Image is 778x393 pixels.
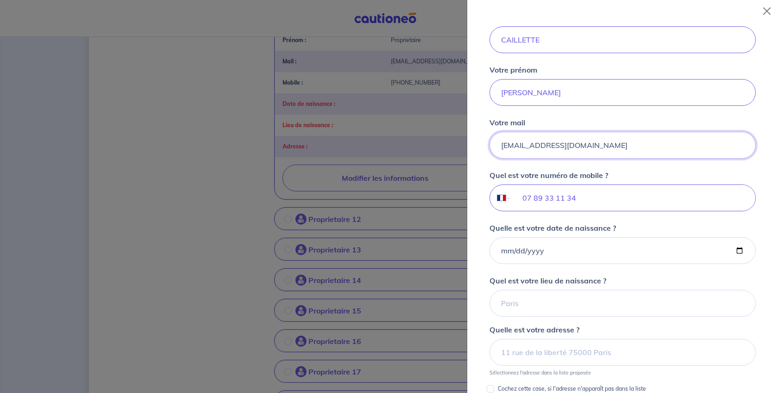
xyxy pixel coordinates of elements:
[489,290,756,317] input: Paris
[489,26,756,53] input: Doe
[489,324,579,335] p: Quelle est votre adresse ?
[489,339,756,366] input: 11 rue de la liberté 75000 Paris
[489,132,756,159] input: mail@mail.com
[489,222,616,233] p: Quelle est votre date de naissance ?
[489,275,606,286] p: Quel est votre lieu de naissance ?
[759,4,774,18] button: Close
[511,185,755,211] input: 08 09 89 09 09
[489,79,756,106] input: John
[489,64,537,75] p: Votre prénom
[489,170,608,181] p: Quel est votre numéro de mobile ?
[489,369,591,376] p: Sélectionnez l'adresse dans la liste proposée
[489,237,756,264] input: 01/01/1980
[489,117,525,128] p: Votre mail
